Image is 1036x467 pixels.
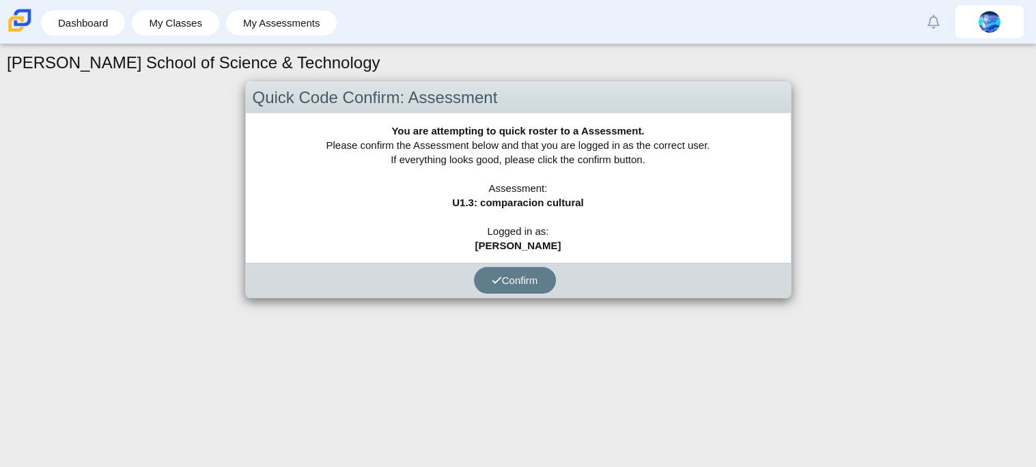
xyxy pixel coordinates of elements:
[7,51,380,74] h1: [PERSON_NAME] School of Science & Technology
[452,197,584,208] b: U1.3: comparacion cultural
[246,82,791,114] div: Quick Code Confirm: Assessment
[5,25,34,37] a: Carmen School of Science & Technology
[492,274,538,286] span: Confirm
[391,125,644,137] b: You are attempting to quick roster to a Assessment.
[139,10,212,36] a: My Classes
[919,7,949,37] a: Alerts
[233,10,331,36] a: My Assessments
[48,10,118,36] a: Dashboard
[474,267,556,294] button: Confirm
[955,5,1024,38] a: alanis.osoriobenit.awfwvW
[475,240,561,251] b: [PERSON_NAME]
[5,6,34,35] img: Carmen School of Science & Technology
[979,11,1000,33] img: alanis.osoriobenit.awfwvW
[246,113,791,263] div: Please confirm the Assessment below and that you are logged in as the correct user. If everything...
